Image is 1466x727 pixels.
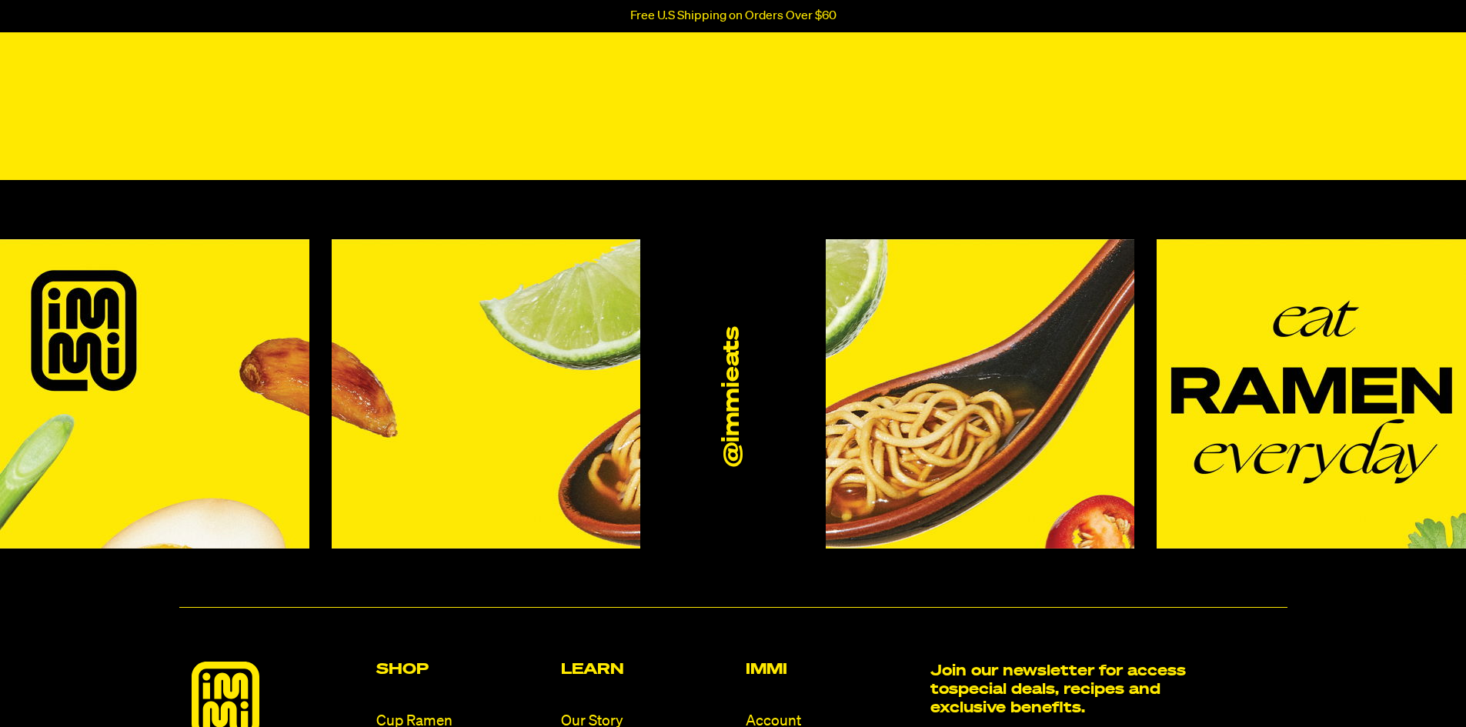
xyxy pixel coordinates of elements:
p: Free U.S Shipping on Orders Over $60 [630,9,837,23]
img: Instagram [332,239,641,549]
img: Instagram [826,239,1135,549]
h2: Learn [561,662,733,677]
h2: Immi [746,662,918,677]
h2: Join our newsletter for access to special deals, recipes and exclusive benefits. [930,662,1196,717]
img: Instagram [1157,239,1466,549]
a: @immieats [720,326,746,466]
h2: Shop [376,662,549,677]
